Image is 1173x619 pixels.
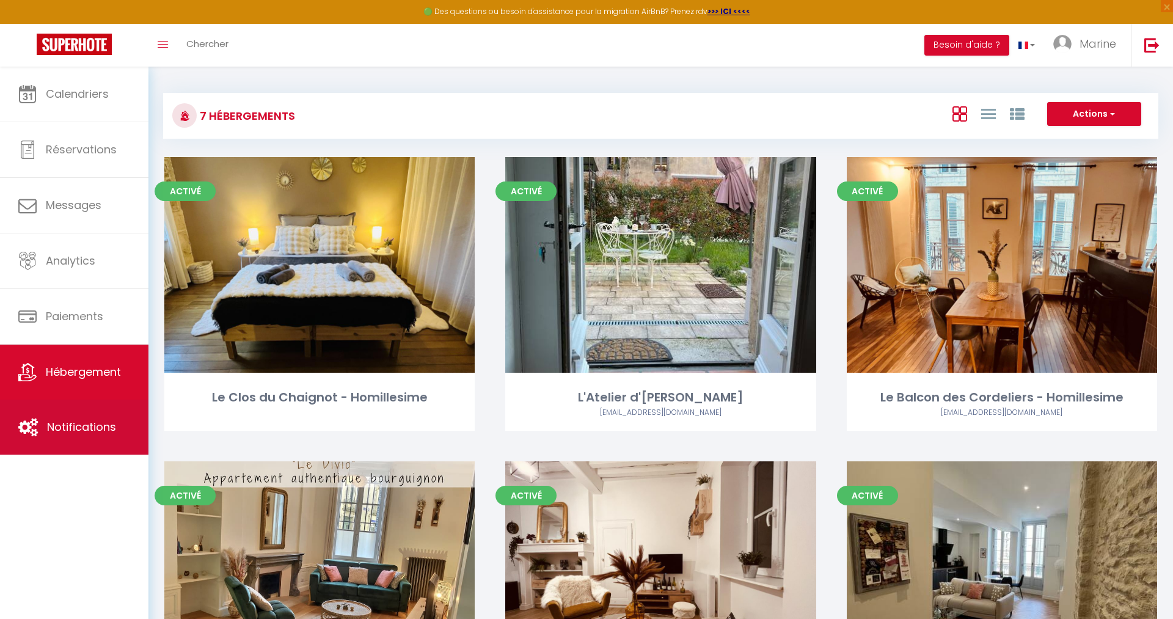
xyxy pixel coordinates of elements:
[1047,102,1141,126] button: Actions
[46,86,109,101] span: Calendriers
[177,24,238,67] a: Chercher
[1044,24,1131,67] a: ... Marine
[495,486,557,505] span: Activé
[1010,103,1025,123] a: Vue par Groupe
[505,407,816,419] div: Airbnb
[847,407,1157,419] div: Airbnb
[847,388,1157,407] div: Le Balcon des Cordeliers - Homillesime
[981,103,996,123] a: Vue en Liste
[505,388,816,407] div: L'Atelier d'[PERSON_NAME]
[155,181,216,201] span: Activé
[837,486,898,505] span: Activé
[46,142,117,157] span: Réservations
[1053,35,1072,53] img: ...
[46,309,103,324] span: Paiements
[155,486,216,505] span: Activé
[46,364,121,379] span: Hébergement
[1144,37,1160,53] img: logout
[924,35,1009,56] button: Besoin d'aide ?
[164,388,475,407] div: Le Clos du Chaignot - Homillesime
[186,37,228,50] span: Chercher
[837,181,898,201] span: Activé
[47,419,116,434] span: Notifications
[37,34,112,55] img: Super Booking
[46,197,101,213] span: Messages
[1080,36,1116,51] span: Marine
[707,6,750,16] a: >>> ICI <<<<
[495,181,557,201] span: Activé
[952,103,967,123] a: Vue en Box
[46,253,95,268] span: Analytics
[197,102,295,130] h3: 7 Hébergements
